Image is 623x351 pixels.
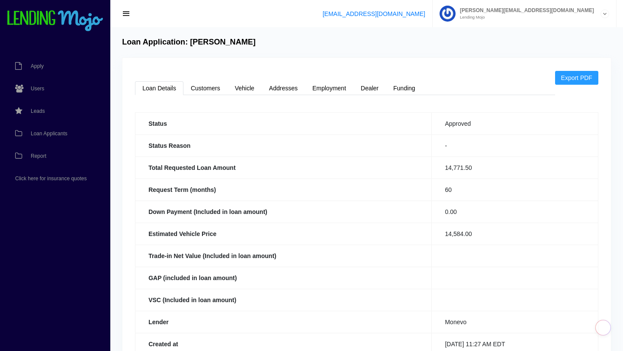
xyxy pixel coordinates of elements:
td: Monevo [432,311,598,333]
th: Status [135,112,432,134]
a: Customers [183,81,228,95]
td: Approved [432,112,598,134]
a: Dealer [353,81,386,95]
td: 0.00 [432,201,598,223]
th: Request Term (months) [135,179,432,201]
td: - [432,134,598,156]
small: Lending Mojo [456,15,594,19]
span: Apply [31,64,44,69]
h4: Loan Application: [PERSON_NAME] [122,38,256,47]
span: Click here for insurance quotes [15,176,87,181]
img: logo-small.png [6,10,104,32]
a: Loan Details [135,81,183,95]
th: Trade-in Net Value (Included in loan amount) [135,245,432,267]
a: Addresses [262,81,305,95]
span: Leads [31,108,45,114]
a: Export PDF [555,71,598,85]
th: VSC (Included in loan amount) [135,289,432,311]
a: Employment [305,81,353,95]
a: [EMAIL_ADDRESS][DOMAIN_NAME] [323,10,425,17]
td: 60 [432,179,598,201]
img: Profile image [440,6,456,22]
th: Estimated Vehicle Price [135,223,432,245]
th: Total Requested Loan Amount [135,156,432,179]
a: Vehicle [228,81,262,95]
th: Status Reason [135,134,432,156]
th: GAP (included in loan amount) [135,267,432,289]
th: Lender [135,311,432,333]
td: 14,771.50 [432,156,598,179]
td: 14,584.00 [432,223,598,245]
span: [PERSON_NAME][EMAIL_ADDRESS][DOMAIN_NAME] [456,8,594,13]
th: Down Payment (Included in loan amount) [135,201,432,223]
span: Report [31,153,46,159]
span: Loan Applicants [31,131,67,136]
a: Funding [386,81,423,95]
span: Users [31,86,44,91]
